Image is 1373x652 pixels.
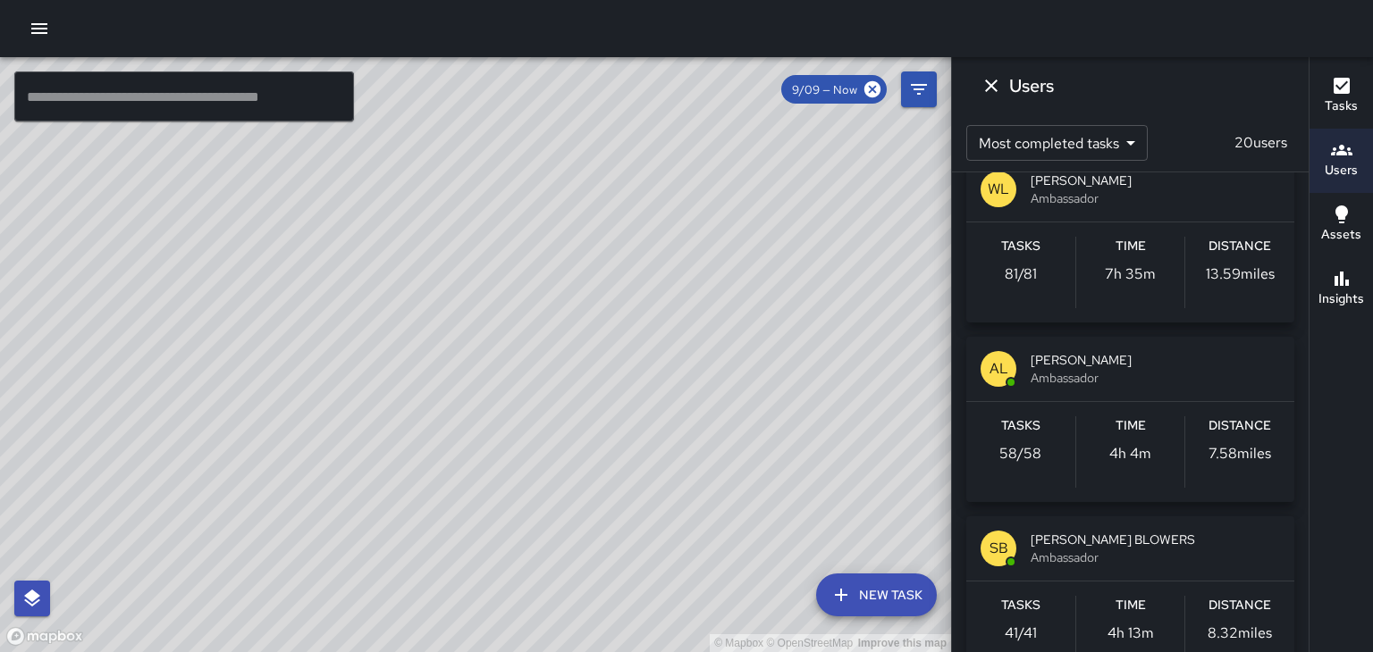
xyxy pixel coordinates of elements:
h6: Users [1325,161,1358,180]
p: WL [988,179,1009,200]
span: [PERSON_NAME] [1031,171,1280,189]
span: 9/09 — Now [781,82,868,97]
p: AL [990,358,1008,380]
span: Ambassador [1031,548,1280,566]
button: Users [1310,129,1373,193]
span: Ambassador [1031,369,1280,387]
p: 41 / 41 [1005,623,1037,644]
button: Tasks [1310,64,1373,129]
h6: Users [1009,71,1054,100]
p: 4h 13m [1108,623,1154,644]
h6: Insights [1318,289,1364,309]
p: 58 / 58 [999,443,1041,464]
h6: Time [1116,596,1146,615]
h6: Tasks [1001,237,1040,256]
p: 8.32 miles [1208,623,1272,644]
h6: Distance [1209,416,1271,436]
button: Dismiss [973,68,1009,104]
button: New Task [816,573,937,616]
span: [PERSON_NAME] [1031,351,1280,369]
div: 9/09 — Now [781,75,887,104]
h6: Distance [1209,596,1271,615]
button: Assets [1310,193,1373,257]
div: Most completed tasks [966,125,1148,161]
button: Insights [1310,257,1373,322]
span: [PERSON_NAME] BLOWERS [1031,531,1280,548]
button: Filters [901,71,937,107]
h6: Tasks [1325,96,1358,116]
button: AL[PERSON_NAME]AmbassadorTasks58/58Time4h 4mDistance7.58miles [966,337,1294,502]
p: 20 users [1227,132,1294,154]
p: 13.59 miles [1206,263,1275,285]
h6: Time [1116,416,1146,436]
h6: Distance [1209,237,1271,256]
h6: Tasks [1001,416,1040,436]
h6: Time [1116,237,1146,256]
span: Ambassador [1031,189,1280,207]
p: 7.58 miles [1209,443,1271,464]
h6: Assets [1321,225,1361,245]
button: WL[PERSON_NAME]AmbassadorTasks81/81Time7h 35mDistance13.59miles [966,157,1294,322]
p: 81 / 81 [1005,263,1037,285]
p: 7h 35m [1105,263,1156,285]
h6: Tasks [1001,596,1040,615]
p: SB [990,538,1008,559]
p: 4h 4m [1109,443,1151,464]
